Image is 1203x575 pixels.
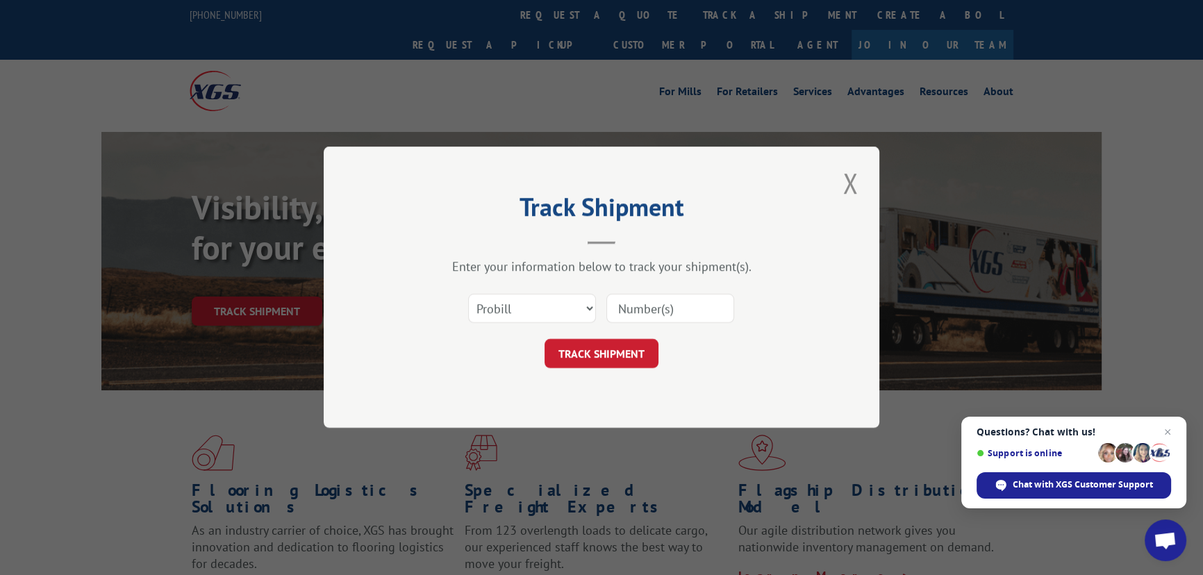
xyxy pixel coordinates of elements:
[977,448,1093,458] span: Support is online
[1145,519,1186,561] a: Open chat
[393,259,810,275] div: Enter your information below to track your shipment(s).
[977,472,1171,499] span: Chat with XGS Customer Support
[1013,478,1153,491] span: Chat with XGS Customer Support
[393,197,810,224] h2: Track Shipment
[606,294,734,324] input: Number(s)
[977,426,1171,437] span: Questions? Chat with us!
[838,164,862,202] button: Close modal
[545,340,658,369] button: TRACK SHIPMENT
